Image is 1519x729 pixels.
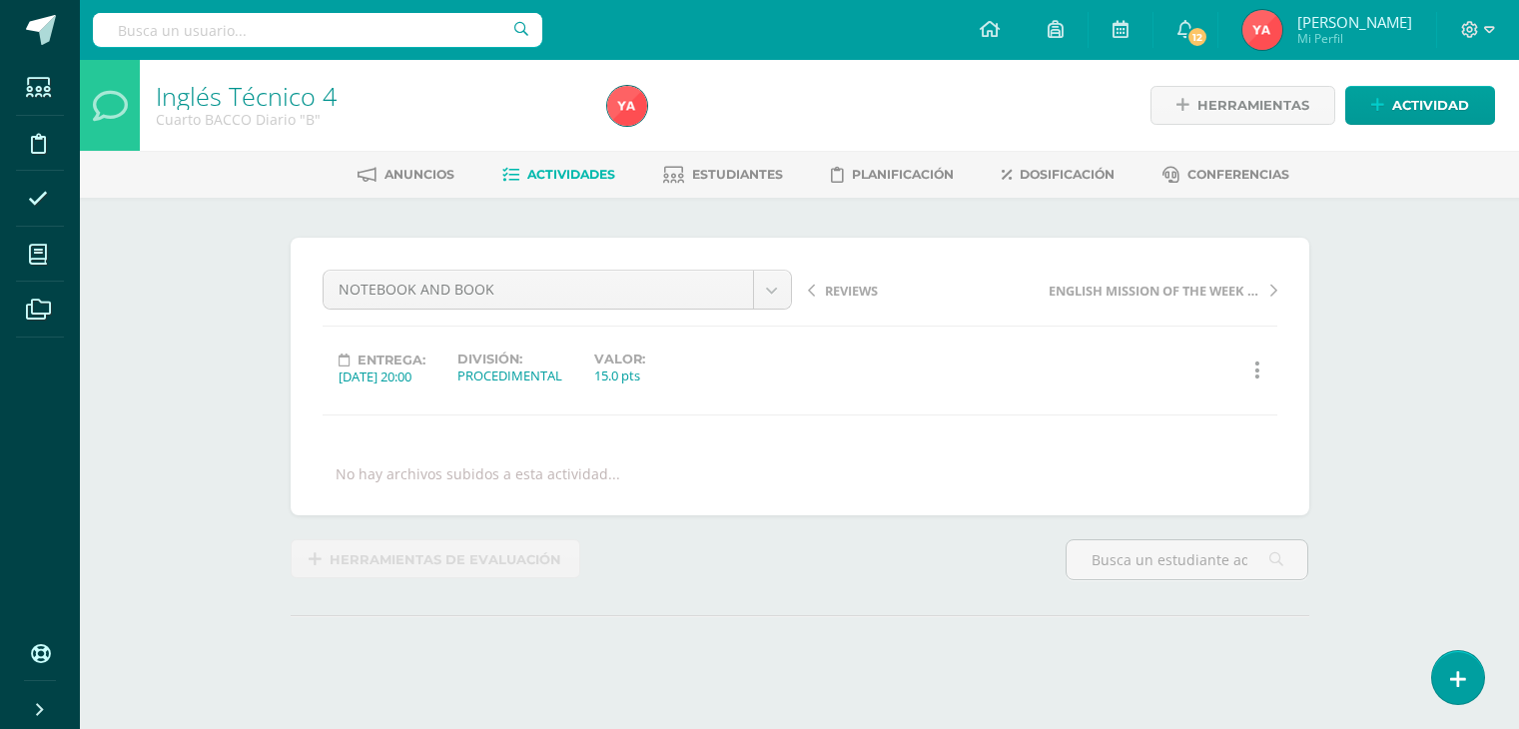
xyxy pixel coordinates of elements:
[457,352,562,366] label: División:
[808,280,1043,300] a: REVIEWS
[663,159,783,191] a: Estudiantes
[336,464,620,483] div: No hay archivos subidos a esta actividad...
[93,13,542,47] input: Busca un usuario...
[1150,86,1335,125] a: Herramientas
[358,159,454,191] a: Anuncios
[1049,282,1260,300] span: ENGLISH MISSION OF THE WEEK #2
[825,282,878,300] span: REVIEWS
[156,79,337,113] a: Inglés Técnico 4
[384,167,454,182] span: Anuncios
[527,167,615,182] span: Actividades
[1197,87,1309,124] span: Herramientas
[1297,12,1412,32] span: [PERSON_NAME]
[607,86,647,126] img: 1cdec18536d9f5a5b7f2cbf939bcf624.png
[324,271,791,309] a: NOTEBOOK AND BOOK
[156,110,583,129] div: Cuarto BACCO Diario 'B'
[330,541,561,578] span: Herramientas de evaluación
[1242,10,1282,50] img: 1cdec18536d9f5a5b7f2cbf939bcf624.png
[1392,87,1469,124] span: Actividad
[502,159,615,191] a: Actividades
[1185,26,1207,48] span: 12
[852,167,954,182] span: Planificación
[156,82,583,110] h1: Inglés Técnico 4
[1067,540,1307,579] input: Busca un estudiante aquí...
[1297,30,1412,47] span: Mi Perfil
[1162,159,1289,191] a: Conferencias
[1187,167,1289,182] span: Conferencias
[594,366,645,384] div: 15.0 pts
[339,271,738,309] span: NOTEBOOK AND BOOK
[339,367,425,385] div: [DATE] 20:00
[692,167,783,182] span: Estudiantes
[457,366,562,384] div: PROCEDIMENTAL
[831,159,954,191] a: Planificación
[1345,86,1495,125] a: Actividad
[1043,280,1277,300] a: ENGLISH MISSION OF THE WEEK #2
[358,353,425,367] span: Entrega:
[1020,167,1115,182] span: Dosificación
[1002,159,1115,191] a: Dosificación
[594,352,645,366] label: Valor:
